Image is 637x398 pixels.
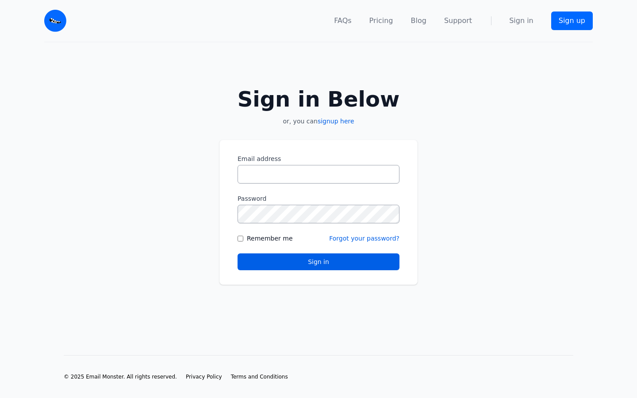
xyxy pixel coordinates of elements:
a: Forgot your password? [329,235,399,242]
a: Blog [411,15,426,26]
a: Terms and Conditions [231,373,288,380]
label: Password [238,194,399,203]
span: Terms and Conditions [231,374,288,380]
a: Pricing [369,15,393,26]
a: FAQs [334,15,351,26]
label: Remember me [247,234,293,243]
a: Sign up [551,11,593,30]
a: signup here [318,118,354,125]
h2: Sign in Below [219,88,418,110]
p: or, you can [219,117,418,126]
span: Privacy Policy [186,374,222,380]
label: Email address [238,154,399,163]
img: Email Monster [44,10,66,32]
button: Sign in [238,253,399,270]
a: Sign in [509,15,533,26]
li: © 2025 Email Monster. All rights reserved. [64,373,177,380]
a: Support [444,15,472,26]
a: Privacy Policy [186,373,222,380]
